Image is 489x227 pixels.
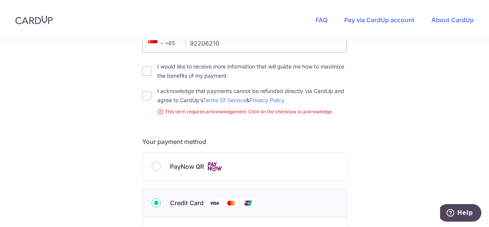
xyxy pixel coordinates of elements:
span: +65 [146,39,180,48]
span: +65 [148,39,167,48]
img: Mastercard [223,198,239,208]
iframe: Opens a widget where you can find more information [440,204,481,223]
div: Credit Card Visa Mastercard Union Pay [152,198,337,208]
small: This term requires acknowledgement. Click on the checkbox to acknowledge. [157,108,347,116]
span: Credit Card [170,198,204,207]
div: PayNow QR Cards logo [152,162,337,171]
img: Union Pay [240,198,256,208]
span: PayNow QR [170,162,204,171]
a: Terms Of Service [203,97,246,103]
img: Visa [207,198,222,208]
a: FAQ [316,16,327,24]
img: CardUp [15,15,53,24]
label: I would like to receive more information that will guide me how to maximize the benefits of my pa... [157,62,347,80]
a: Pay via CardUp account [344,16,415,24]
a: About CardUp [431,16,474,24]
h5: Your payment method [142,137,347,146]
img: Cards logo [207,162,222,171]
a: Privacy Policy [249,97,285,103]
label: I acknowledge that payments cannot be refunded directly via CardUp and agree to CardUp’s & [157,87,347,105]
